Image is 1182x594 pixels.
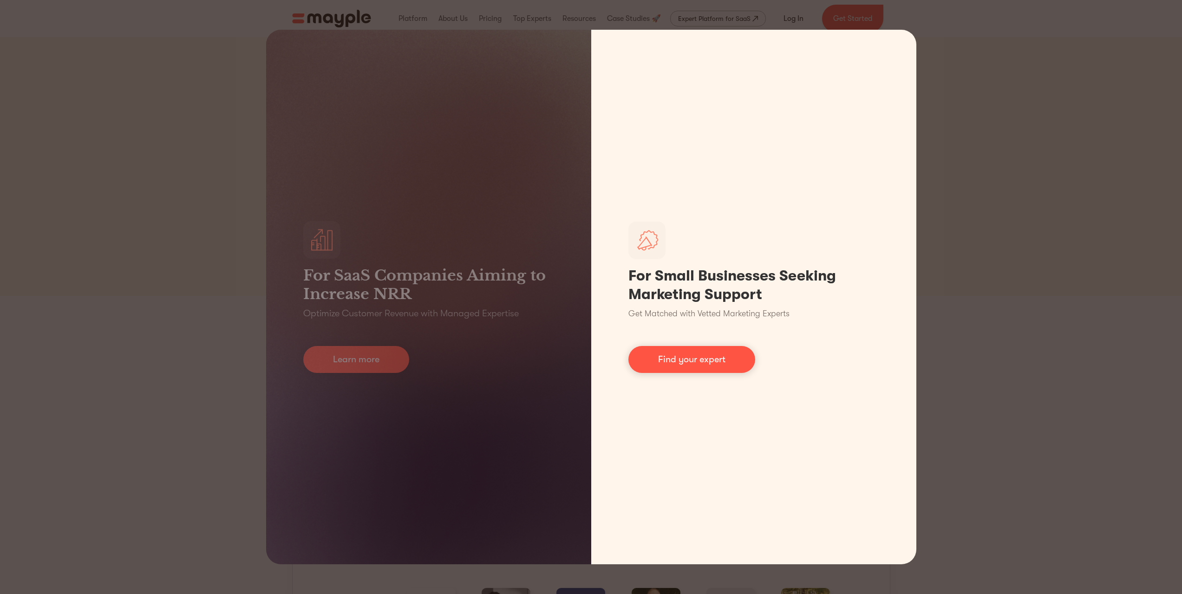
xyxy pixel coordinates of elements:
h1: For Small Businesses Seeking Marketing Support [628,267,879,304]
a: Find your expert [628,346,755,373]
p: Get Matched with Vetted Marketing Experts [628,307,790,320]
a: Learn more [303,346,409,373]
p: Optimize Customer Revenue with Managed Expertise [303,307,519,320]
h3: For SaaS Companies Aiming to Increase NRR [303,266,554,303]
